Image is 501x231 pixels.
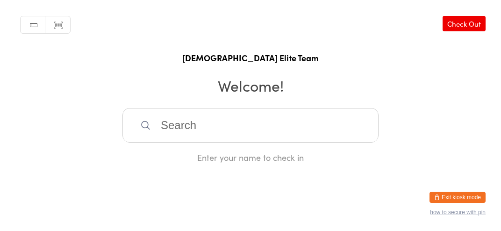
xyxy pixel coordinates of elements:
[122,108,379,143] input: Search
[9,75,492,96] h2: Welcome!
[9,52,492,64] h1: [DEMOGRAPHIC_DATA] Elite Team
[430,209,486,216] button: how to secure with pin
[122,152,379,163] div: Enter your name to check in
[443,16,486,31] a: Check Out
[429,192,486,203] button: Exit kiosk mode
